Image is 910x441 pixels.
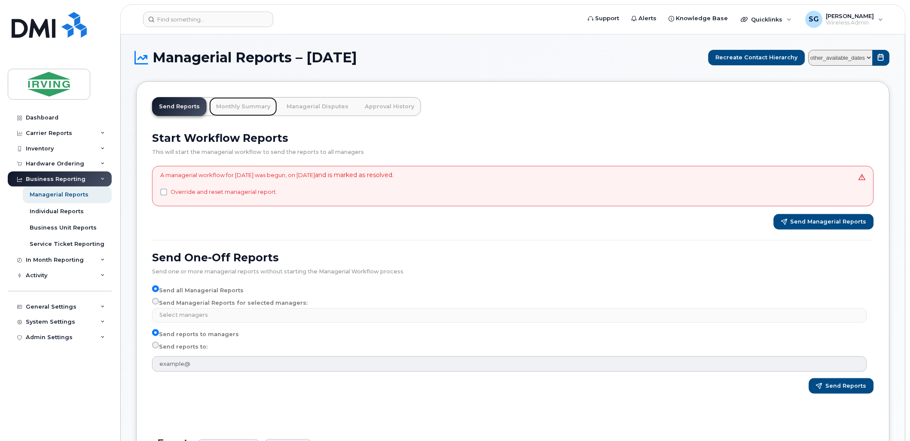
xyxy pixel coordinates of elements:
a: Send Reports [152,97,207,116]
a: Monthly Summary [209,97,277,116]
span: Send Reports [826,382,867,390]
label: Send Managerial Reports for selected managers: [152,298,308,308]
input: Send all Managerial Reports [152,285,159,292]
span: Send Managerial Reports [791,218,867,226]
label: Send reports to: [152,342,208,352]
span: Managerial Reports – [DATE] [153,51,357,64]
input: Send reports to managers [152,329,159,336]
button: Send Managerial Reports [774,214,874,230]
h2: Send One-Off Reports [152,251,874,264]
button: Send Reports [809,378,874,394]
div: This will start the managerial workflow to send the reports to all managers [152,144,874,156]
a: Approval History [358,97,421,116]
label: Send reports to managers [152,329,239,340]
button: Recreate Contact Hierarchy [708,50,805,65]
input: Send Managerial Reports for selected managers: [152,298,159,305]
div: Send one or more managerial reports without starting the Managerial Workflow process [152,264,874,275]
div: A managerial workflow for [DATE] was begun, on [DATE] [160,171,394,202]
h2: Start Workflow Reports [152,132,874,144]
span: Recreate Contact Hierarchy [716,53,798,61]
a: Managerial Disputes [280,97,355,116]
input: Send reports to: [152,342,159,349]
label: Override and reset managerial report. [171,187,277,197]
span: and is marked as resolved. [315,171,394,179]
label: Send all Managerial Reports [152,285,244,296]
input: example@ [152,356,867,372]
